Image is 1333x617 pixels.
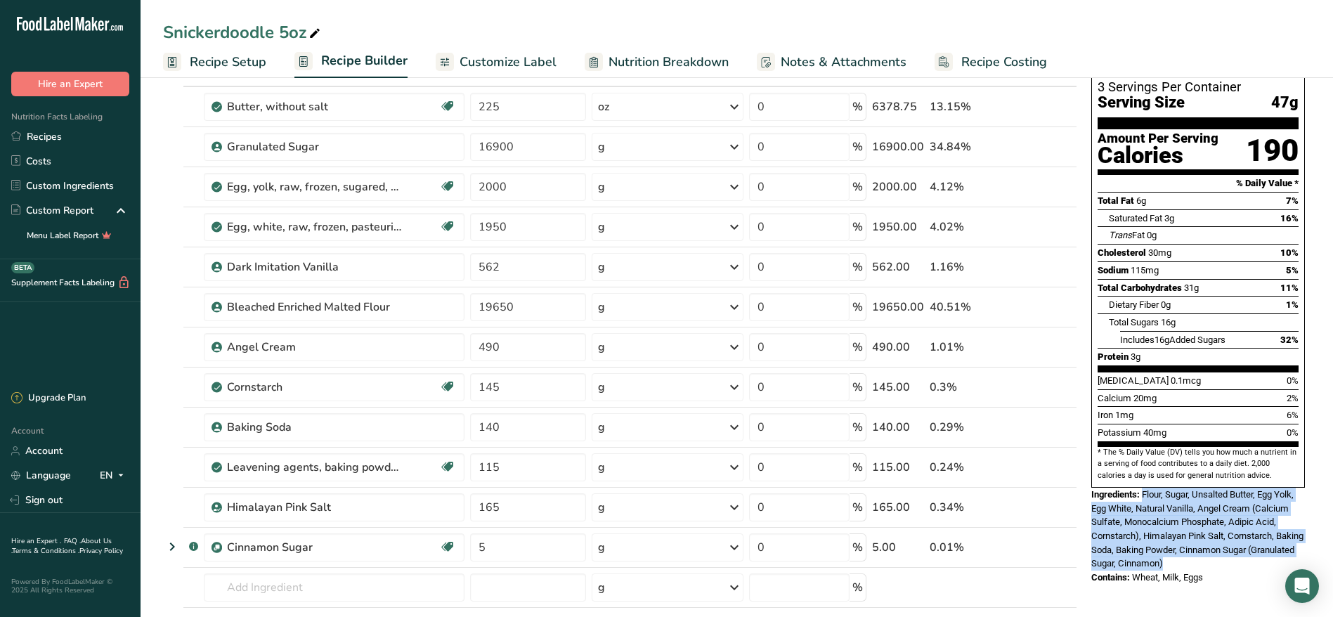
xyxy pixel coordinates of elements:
div: g [598,459,605,476]
span: 16g [1161,317,1176,327]
a: Recipe Setup [163,46,266,78]
span: 32% [1280,335,1299,345]
span: 11% [1280,282,1299,293]
span: Notes & Attachments [781,53,906,72]
span: Fat [1109,230,1145,240]
span: Calcium [1098,393,1131,403]
span: 6g [1136,195,1146,206]
span: Serving Size [1098,94,1185,112]
a: Nutrition Breakdown [585,46,729,78]
span: Customize Label [460,53,557,72]
span: Recipe Setup [190,53,266,72]
div: Himalayan Pink Salt [227,499,403,516]
div: Bleached Enriched Malted Flour [227,299,403,316]
div: g [598,299,605,316]
span: 5% [1286,265,1299,275]
div: 115.00 [872,459,924,476]
section: % Daily Value * [1098,175,1299,192]
div: 19650.00 [872,299,924,316]
div: 562.00 [872,259,924,275]
span: 30mg [1148,247,1171,258]
span: Contains: [1091,572,1130,583]
span: Recipe Costing [961,53,1047,72]
span: 0% [1287,375,1299,386]
div: g [598,178,605,195]
div: Snickerdoodle 5oz [163,20,323,45]
a: FAQ . [64,536,81,546]
div: Egg, white, raw, frozen, pasteurized [227,219,403,235]
div: oz [598,98,609,115]
div: 16900.00 [872,138,924,155]
div: 1950.00 [872,219,924,235]
div: Calories [1098,145,1218,166]
a: Recipe Builder [294,45,408,79]
a: Hire an Expert . [11,536,61,546]
div: 1.16% [930,259,1010,275]
input: Add Ingredient [204,573,464,602]
div: Upgrade Plan [11,391,86,405]
div: 3 Servings Per Container [1098,80,1299,94]
div: g [598,419,605,436]
span: 40mg [1143,427,1166,438]
span: 115mg [1131,265,1159,275]
div: g [598,379,605,396]
div: Baking Soda [227,419,403,436]
span: 1% [1286,299,1299,310]
span: 16% [1280,213,1299,223]
div: g [598,539,605,556]
span: 1mg [1115,410,1133,420]
div: Leavening agents, baking powder, double-acting, straight phosphate [227,459,403,476]
span: Cholesterol [1098,247,1146,258]
span: Recipe Builder [321,51,408,70]
div: Powered By FoodLabelMaker © 2025 All Rights Reserved [11,578,129,595]
a: About Us . [11,536,112,556]
i: Trans [1109,230,1132,240]
span: Flour, Sugar, Unsalted Butter, Egg Yolk, Egg White, Natural Vanilla, Angel Cream (Calcium Sulfate... [1091,489,1303,569]
span: 6% [1287,410,1299,420]
a: Terms & Conditions . [12,546,79,556]
span: 10% [1280,247,1299,258]
span: 0g [1147,230,1157,240]
div: Egg, yolk, raw, frozen, sugared, pasteurized [227,178,403,195]
span: 3g [1131,351,1140,362]
span: Potassium [1098,427,1141,438]
div: 2000.00 [872,178,924,195]
div: 1.01% [930,339,1010,356]
div: Cornstarch [227,379,403,396]
span: Dietary Fiber [1109,299,1159,310]
span: 31g [1184,282,1199,293]
div: Dark Imitation Vanilla [227,259,403,275]
span: Saturated Fat [1109,213,1162,223]
div: 165.00 [872,499,924,516]
div: 140.00 [872,419,924,436]
div: g [598,219,605,235]
img: Sub Recipe [212,543,222,553]
div: 0.34% [930,499,1010,516]
div: 0.24% [930,459,1010,476]
span: Wheat, Milk, Eggs [1132,572,1203,583]
div: 4.02% [930,219,1010,235]
div: Butter, without salt [227,98,403,115]
a: Notes & Attachments [757,46,906,78]
div: g [598,339,605,356]
div: Amount Per Serving [1098,132,1218,145]
div: Custom Report [11,203,93,218]
span: Total Sugars [1109,317,1159,327]
div: EN [100,467,129,484]
span: Sodium [1098,265,1129,275]
div: BETA [11,262,34,273]
div: g [598,579,605,596]
span: Total Carbohydrates [1098,282,1182,293]
div: Angel Cream [227,339,403,356]
div: Open Intercom Messenger [1285,569,1319,603]
span: 20mg [1133,393,1157,403]
div: 4.12% [930,178,1010,195]
span: Total Fat [1098,195,1134,206]
div: 0.29% [930,419,1010,436]
span: Ingredients: [1091,489,1140,500]
a: Privacy Policy [79,546,123,556]
span: [MEDICAL_DATA] [1098,375,1169,386]
span: 7% [1286,195,1299,206]
div: 6378.75 [872,98,924,115]
div: 490.00 [872,339,924,356]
